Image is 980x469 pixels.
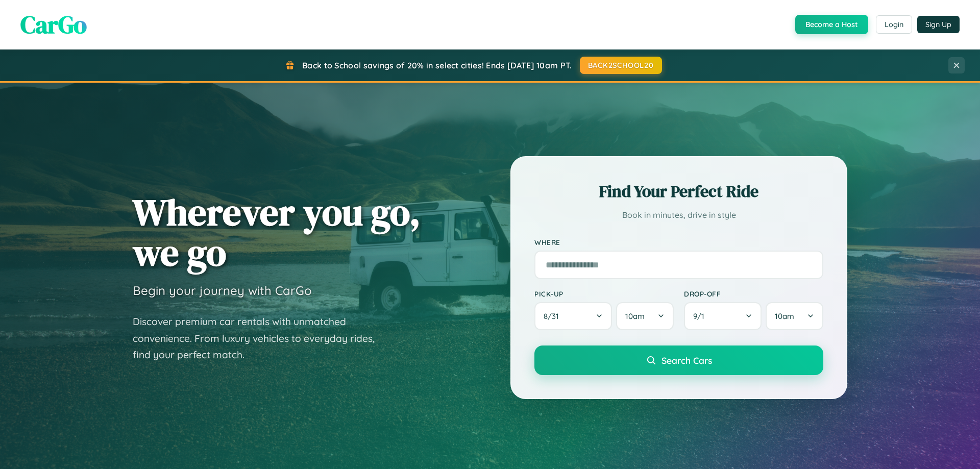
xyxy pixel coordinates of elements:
span: Search Cars [661,355,712,366]
label: Pick-up [534,289,674,298]
span: Back to School savings of 20% in select cities! Ends [DATE] 10am PT. [302,60,572,70]
span: 9 / 1 [693,311,709,321]
button: BACK2SCHOOL20 [580,57,662,74]
button: Login [876,15,912,34]
button: 9/1 [684,302,762,330]
button: 10am [766,302,823,330]
button: 8/31 [534,302,612,330]
button: Search Cars [534,345,823,375]
span: 8 / 31 [544,311,564,321]
label: Drop-off [684,289,823,298]
h2: Find Your Perfect Ride [534,180,823,203]
span: CarGo [20,8,87,41]
button: Sign Up [917,16,960,33]
label: Where [534,238,823,246]
button: 10am [616,302,674,330]
span: 10am [625,311,645,321]
p: Book in minutes, drive in style [534,208,823,223]
p: Discover premium car rentals with unmatched convenience. From luxury vehicles to everyday rides, ... [133,313,388,363]
span: 10am [775,311,794,321]
h3: Begin your journey with CarGo [133,283,312,298]
button: Become a Host [795,15,868,34]
h1: Wherever you go, we go [133,192,421,273]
